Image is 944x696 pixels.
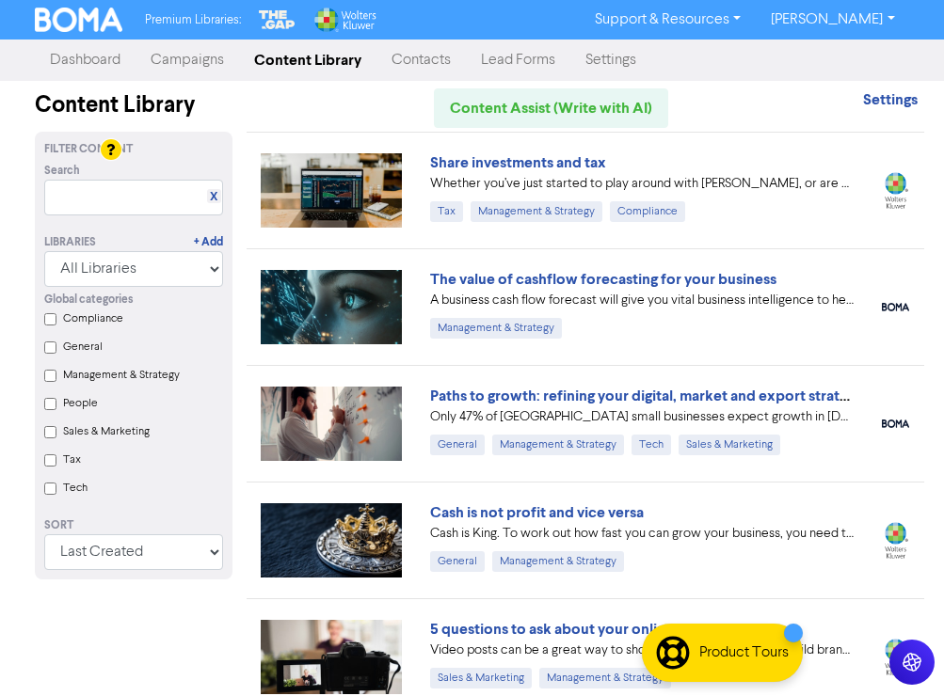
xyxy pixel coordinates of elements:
[882,303,910,311] img: boma_accounting
[44,234,96,251] div: Libraries
[882,522,910,559] img: wolterskluwer
[44,292,223,308] div: Global categories
[63,480,88,497] label: Tech
[256,8,297,32] img: The Gap
[570,41,651,79] a: Settings
[471,201,602,222] div: Management & Strategy
[63,423,150,440] label: Sales & Marketing
[430,435,485,455] div: General
[434,88,668,128] a: Content Assist (Write with AI)
[430,407,854,427] div: Only 47% of New Zealand small businesses expect growth in 2025. We’ve highlighted four key ways y...
[430,387,874,405] a: Paths to growth: refining your digital, market and export strategies
[430,524,854,544] div: Cash is King. To work out how fast you can grow your business, you need to look at your projected...
[430,668,532,688] div: Sales & Marketing
[312,8,376,32] img: Wolters Kluwer
[63,310,123,327] label: Compliance
[632,435,671,455] div: Tech
[63,451,81,468] label: Tax
[430,291,854,310] div: A business cash flow forecast will give you vital business intelligence to help you scenario-plan...
[63,367,180,384] label: Management & Strategy
[863,90,918,109] strong: Settings
[63,395,98,412] label: People
[882,419,910,428] img: boma
[430,201,463,222] div: Tax
[430,270,776,289] a: The value of cashflow forecasting for your business
[35,8,123,32] img: BOMA Logo
[35,41,136,79] a: Dashboard
[466,41,570,79] a: Lead Forms
[430,641,854,660] div: Video posts can be a great way to showcase your product and build brand trust and connections wit...
[430,620,715,639] a: 5 questions to ask about your online video
[430,318,562,339] div: Management & Strategy
[376,41,466,79] a: Contacts
[679,435,780,455] div: Sales & Marketing
[136,41,239,79] a: Campaigns
[492,435,624,455] div: Management & Strategy
[44,141,223,158] div: Filter Content
[35,88,232,122] div: Content Library
[44,517,223,534] div: Sort
[430,153,606,172] a: Share investments and tax
[882,172,910,209] img: wolters_kluwer
[145,14,241,26] span: Premium Libraries:
[492,551,624,572] div: Management & Strategy
[850,606,944,696] iframe: Chat Widget
[756,5,909,35] a: [PERSON_NAME]
[210,190,217,204] a: X
[430,503,644,522] a: Cash is not profit and vice versa
[430,174,854,194] div: Whether you’ve just started to play around with Sharesies, or are already comfortably managing yo...
[539,668,671,688] div: Management & Strategy
[580,5,756,35] a: Support & Resources
[610,201,685,222] div: Compliance
[63,339,103,356] label: General
[430,551,485,572] div: General
[44,163,80,180] span: Search
[194,234,223,251] a: + Add
[863,93,918,108] a: Settings
[239,41,376,79] a: Content Library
